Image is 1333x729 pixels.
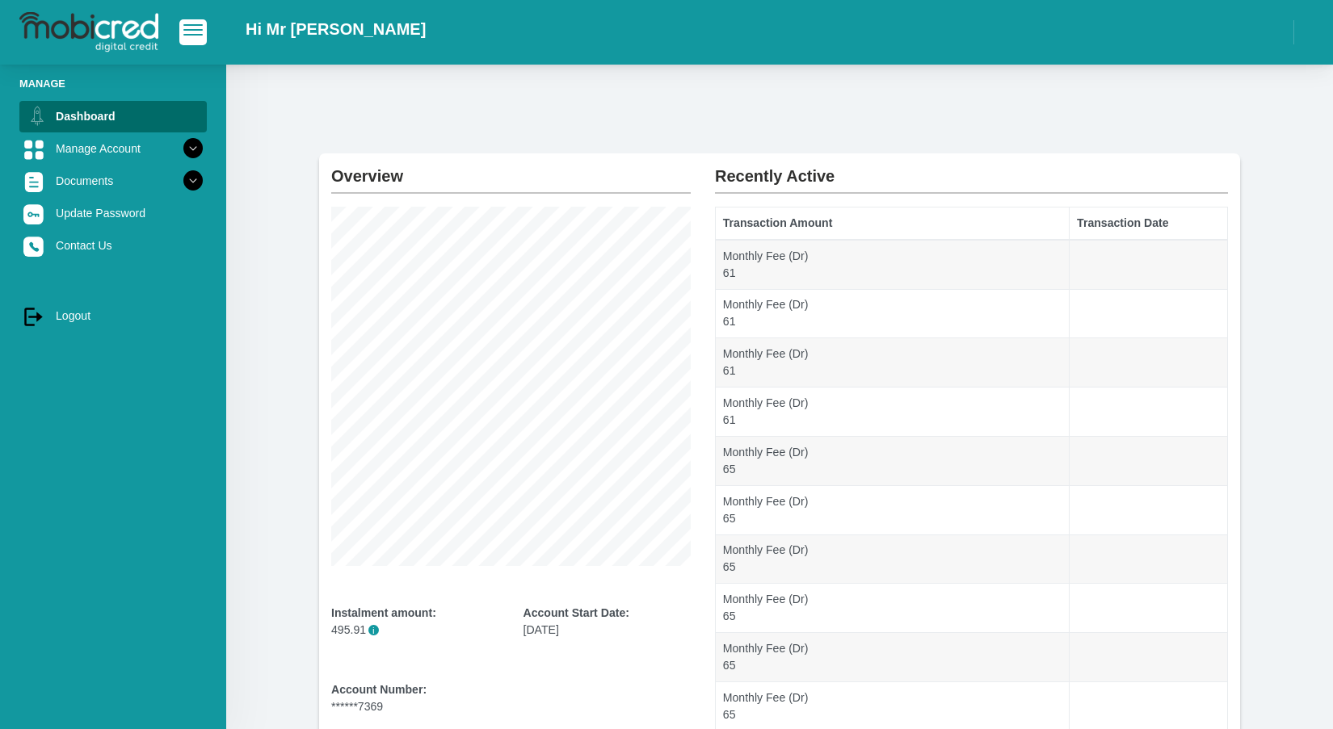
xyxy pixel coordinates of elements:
td: Monthly Fee (Dr) 61 [716,338,1070,388]
td: Monthly Fee (Dr) 65 [716,436,1070,485]
b: Account Start Date: [524,606,629,619]
th: Transaction Amount [716,207,1070,240]
h2: Overview [331,153,691,186]
td: Monthly Fee (Dr) 65 [716,584,1070,633]
h2: Hi Mr [PERSON_NAME] [246,19,426,39]
td: Monthly Fee (Dr) 61 [716,289,1070,338]
span: i [368,625,379,635]
b: Account Number: [331,683,427,696]
a: Update Password [19,198,207,228]
h2: Recently Active [715,153,1228,186]
img: logo-mobicred.svg [19,12,158,52]
a: Contact Us [19,230,207,261]
td: Monthly Fee (Dr) 61 [716,240,1070,289]
td: Monthly Fee (Dr) 61 [716,388,1070,437]
td: Monthly Fee (Dr) 65 [716,534,1070,584]
th: Transaction Date [1070,207,1228,240]
td: Monthly Fee (Dr) 65 [716,633,1070,682]
div: [DATE] [524,605,692,639]
a: Manage Account [19,133,207,164]
li: Manage [19,76,207,91]
a: Dashboard [19,101,207,132]
b: Instalment amount: [331,606,436,619]
a: Logout [19,300,207,331]
a: Documents [19,165,207,196]
td: Monthly Fee (Dr) 65 [716,485,1070,534]
p: 495.91 [331,622,499,639]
